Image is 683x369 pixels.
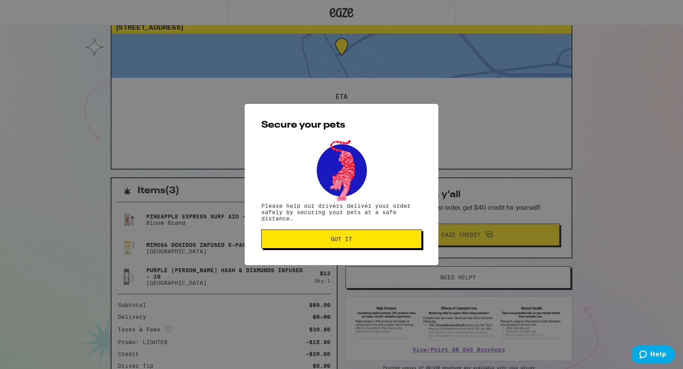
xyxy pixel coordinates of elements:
[309,138,374,203] img: pets
[632,345,675,365] iframe: Opens a widget where you can find more information
[331,236,352,242] span: Got it
[261,230,422,249] button: Got it
[261,120,422,130] h2: Secure your pets
[261,203,422,222] p: Please help our drivers deliver your order safely by securing your pets at a safe distance.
